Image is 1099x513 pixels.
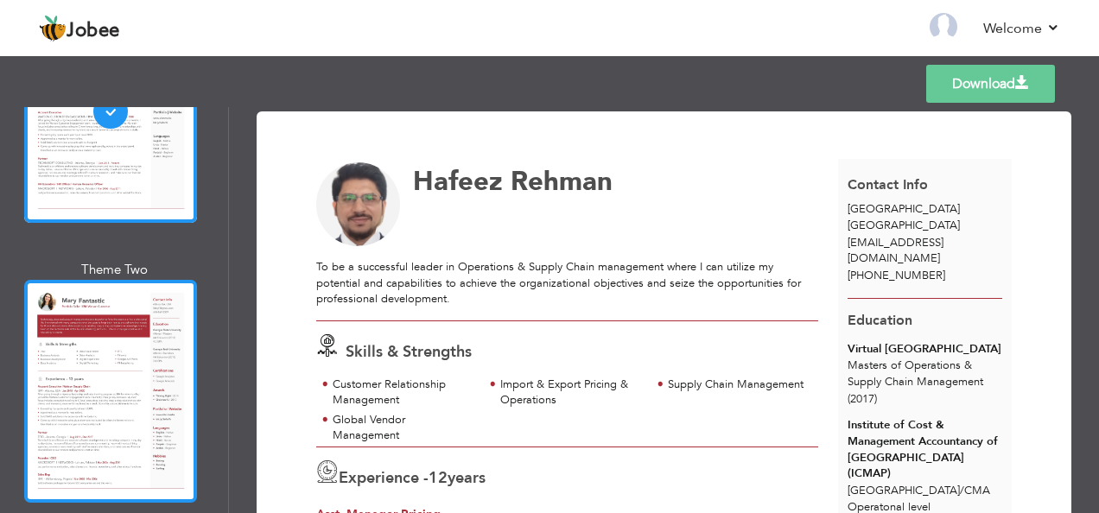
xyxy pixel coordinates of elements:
[39,15,120,42] a: Jobee
[983,18,1060,39] a: Welcome
[346,341,472,363] span: Skills & Strengths
[333,377,473,408] div: Customer Relationship Management
[848,201,960,217] span: [GEOGRAPHIC_DATA]
[339,467,429,489] span: Experience -
[848,417,1002,481] div: Institute of Cost & Management Accountancy of [GEOGRAPHIC_DATA] (ICMAP)
[333,412,473,444] div: Global Vendor Management
[848,311,912,330] span: Education
[848,341,1002,358] div: Virtual [GEOGRAPHIC_DATA]
[511,163,613,199] span: Rehman
[413,163,503,199] span: Hafeez
[429,467,448,489] span: 12
[848,175,928,194] span: Contact Info
[316,162,401,247] img: No image
[848,268,945,283] span: [PHONE_NUMBER]
[848,391,877,407] span: (2017)
[500,377,641,408] div: Import & Export Pricing & Operations
[668,377,809,393] div: Supply Chain Management
[28,261,200,279] div: Theme Two
[848,218,960,233] span: [GEOGRAPHIC_DATA]
[848,235,943,267] span: [EMAIL_ADDRESS][DOMAIN_NAME]
[848,358,983,389] span: Masters of Operations & Supply Chain Management
[316,259,819,307] div: To be a successful leader in Operations & Supply Chain management where I can utilize my potentia...
[926,65,1055,103] a: Download
[39,15,67,42] img: jobee.io
[67,22,120,41] span: Jobee
[960,483,964,498] span: /
[930,13,957,41] img: Profile Img
[429,467,486,490] label: years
